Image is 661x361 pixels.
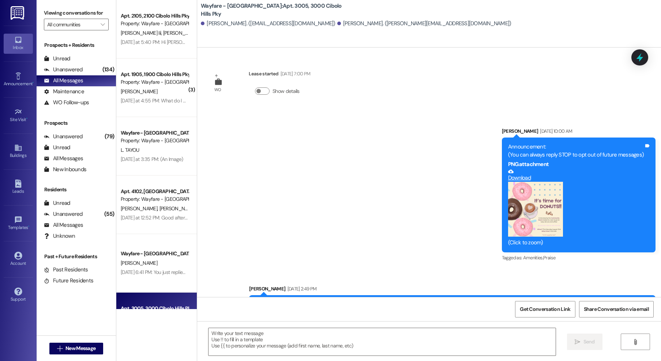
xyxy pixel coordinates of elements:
[159,205,196,212] span: [PERSON_NAME]
[121,147,139,153] span: L. TAYOU
[508,239,644,247] div: (Click to zoom)
[121,156,183,162] div: [DATE] at 3:35 PM: (An Image)
[520,305,570,313] span: Get Conversation Link
[4,142,33,161] a: Buildings
[4,249,33,269] a: Account
[214,86,221,94] div: WO
[632,339,638,345] i: 
[121,214,471,221] div: [DATE] at 12:52 PM: Good afternoon [PERSON_NAME], wanted to follow up on my question. Is [DATE] t...
[567,334,602,350] button: Send
[508,169,644,181] a: Download
[4,177,33,197] a: Leads
[121,188,188,195] div: Apt. 4102, [GEOGRAPHIC_DATA]
[37,186,116,193] div: Residents
[273,87,300,95] label: Show details
[4,285,33,305] a: Support
[65,345,95,352] span: New Message
[44,99,89,106] div: WO Follow-ups
[163,30,200,36] span: [PERSON_NAME]
[523,255,544,261] span: Amenities ,
[44,232,75,240] div: Unknown
[44,55,70,63] div: Unread
[44,166,86,173] div: New Inbounds
[249,70,310,80] div: Lease started
[121,39,358,45] div: [DATE] at 5:40 PM: Hi [PERSON_NAME] and [PERSON_NAME]. Putting in for the 90 day November renewal...
[121,195,188,203] div: Property: Wayfare - [GEOGRAPHIC_DATA]
[508,182,563,237] button: Zoom image
[44,77,83,84] div: All Messages
[121,260,157,266] span: [PERSON_NAME]
[579,301,654,317] button: Share Conversation via email
[121,97,188,104] div: [DATE] at 4:55 PM: What do I do
[44,266,88,274] div: Past Residents
[279,70,311,78] div: [DATE] 7:00 PM
[37,253,116,260] div: Past + Future Residents
[44,210,83,218] div: Unanswered
[11,6,26,20] img: ResiDesk Logo
[121,88,157,95] span: [PERSON_NAME]
[33,80,34,85] span: •
[101,22,105,27] i: 
[508,143,644,159] div: Announcement: (You can always reply STOP to opt out of future messages)
[44,221,83,229] div: All Messages
[44,155,83,162] div: All Messages
[121,137,188,144] div: Property: Wayfare - [GEOGRAPHIC_DATA]
[121,12,188,20] div: Apt. 2105, 2100 Cibolo Hills Pky
[543,255,555,261] span: Praise
[47,19,97,30] input: All communities
[102,208,116,220] div: (55)
[121,20,188,27] div: Property: Wayfare - [GEOGRAPHIC_DATA]
[44,66,83,74] div: Unanswered
[4,34,33,53] a: Inbox
[121,78,188,86] div: Property: Wayfare - [GEOGRAPHIC_DATA]
[4,214,33,233] a: Templates •
[44,144,70,151] div: Unread
[121,205,159,212] span: [PERSON_NAME]
[121,269,413,275] div: [DATE] 6:41 PM: You just replied 'Stop'. Are you sure you want to opt out of this thread? Please ...
[121,250,188,257] div: Wayfare - [GEOGRAPHIC_DATA]
[44,277,93,285] div: Future Residents
[44,7,109,19] label: Viewing conversations for
[37,41,116,49] div: Prospects + Residents
[337,20,511,27] div: [PERSON_NAME]. ([PERSON_NAME][EMAIL_ADDRESS][DOMAIN_NAME])
[28,224,29,229] span: •
[502,127,656,138] div: [PERSON_NAME]
[502,252,656,263] div: Tagged as:
[37,119,116,127] div: Prospects
[121,129,188,137] div: Wayfare - [GEOGRAPHIC_DATA]
[4,106,33,125] a: Site Visit •
[201,20,335,27] div: [PERSON_NAME]. ([EMAIL_ADDRESS][DOMAIN_NAME])
[121,30,163,36] span: [PERSON_NAME] Iii
[101,64,116,75] div: (134)
[508,161,549,168] b: PNG attachment
[584,305,649,313] span: Share Conversation via email
[201,2,347,18] b: Wayfare - [GEOGRAPHIC_DATA]: Apt. 3005, 3000 Cibolo Hills Pky
[49,343,104,354] button: New Message
[121,71,188,78] div: Apt. 1905, 1900 Cibolo Hills Pky
[286,285,317,293] div: [DATE] 2:49 PM
[515,301,575,317] button: Get Conversation Link
[538,127,572,135] div: [DATE] 10:00 AM
[44,88,84,95] div: Maintenance
[249,285,656,295] div: [PERSON_NAME]
[575,339,580,345] i: 
[583,338,595,346] span: Send
[26,116,27,121] span: •
[44,133,83,140] div: Unanswered
[57,346,63,351] i: 
[44,199,70,207] div: Unread
[121,305,188,312] div: Apt. 3005, 3000 Cibolo Hills Pky
[103,131,116,142] div: (79)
